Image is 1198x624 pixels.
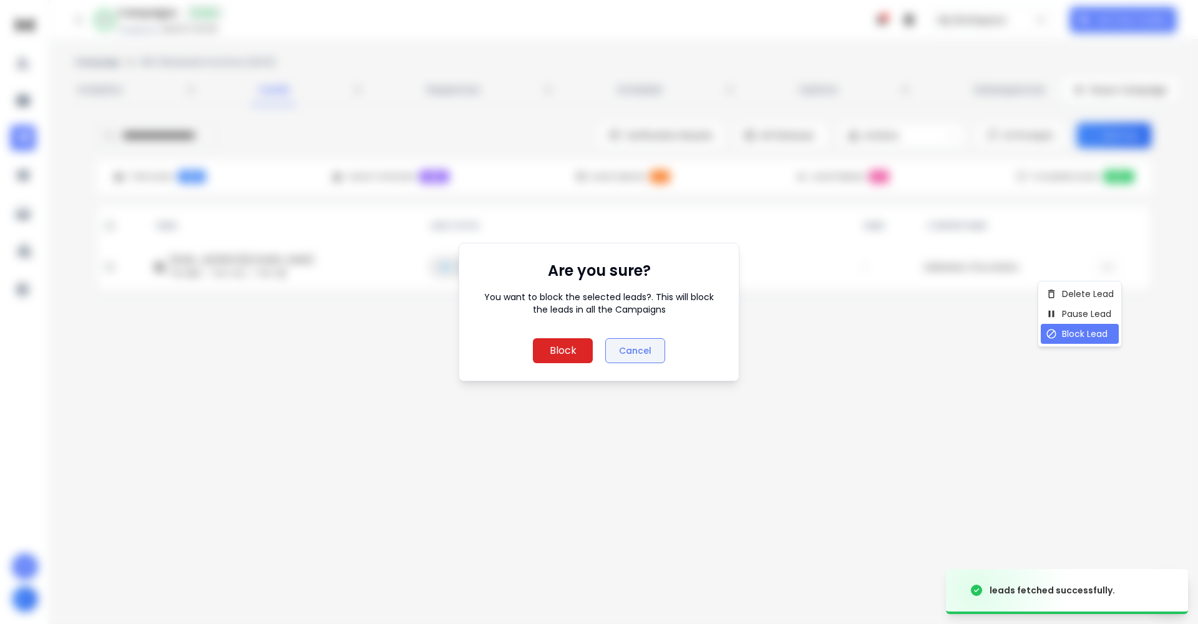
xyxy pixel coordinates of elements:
[1062,308,1111,320] p: Pause Lead
[477,291,721,316] p: You want to block the selected leads?. This will block the leads in all the Campaigns
[548,261,651,281] h1: Are you sure?
[1062,288,1114,300] p: Delete Lead
[990,584,1115,597] div: leads fetched successfully.
[1062,328,1108,340] p: Block Lead
[605,338,665,363] button: Cancel
[533,338,593,363] button: Block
